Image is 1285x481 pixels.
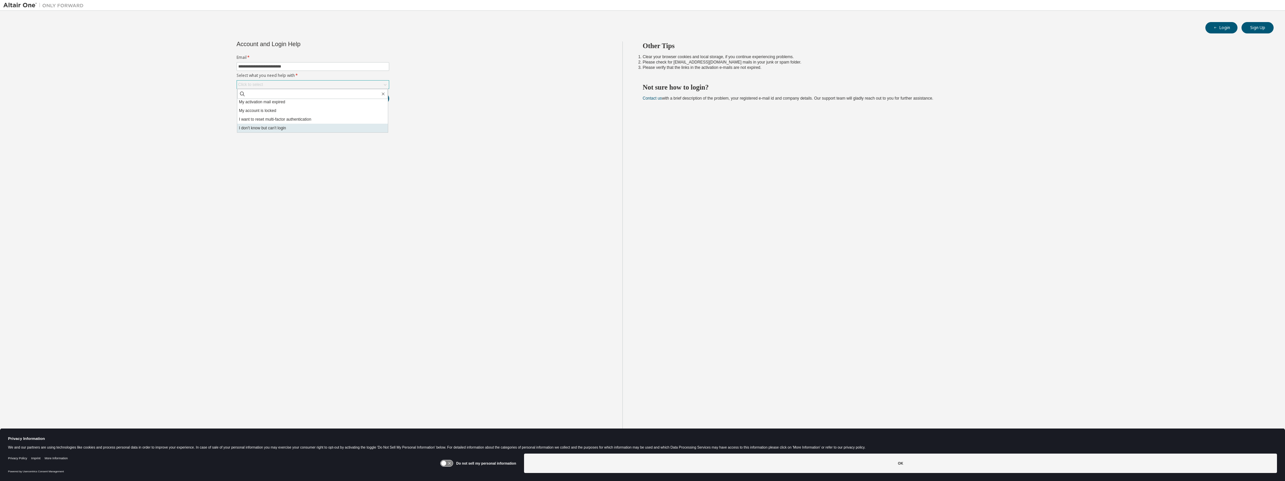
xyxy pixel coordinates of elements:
[237,73,389,78] label: Select what you need help with
[643,65,1262,70] li: Please verify that the links in the activation e-mails are not expired.
[3,2,87,9] img: Altair One
[237,55,389,60] label: Email
[643,54,1262,59] li: Clear your browser cookies and local storage, if you continue experiencing problems.
[643,59,1262,65] li: Please check for [EMAIL_ADDRESS][DOMAIN_NAME] mails in your junk or spam folder.
[237,41,359,47] div: Account and Login Help
[238,82,263,87] div: Click to select
[643,41,1262,50] h2: Other Tips
[643,96,662,101] a: Contact us
[643,83,1262,92] h2: Not sure how to login?
[237,81,389,89] div: Click to select
[1205,22,1237,33] button: Login
[643,96,933,101] span: with a brief description of the problem, your registered e-mail id and company details. Our suppo...
[237,98,388,106] li: My activation mail expired
[1241,22,1274,33] button: Sign Up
